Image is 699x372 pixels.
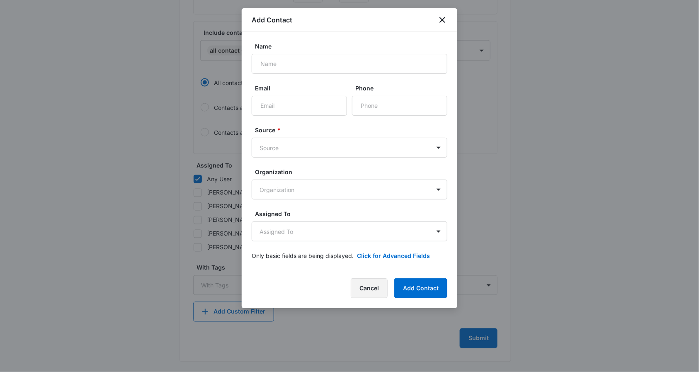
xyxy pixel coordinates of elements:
button: Add Contact [394,278,447,298]
input: Phone [352,96,447,116]
label: Phone [355,84,451,92]
label: Organization [255,168,451,176]
label: Name [255,42,451,51]
label: Assigned To [255,209,451,218]
button: Cancel [351,278,388,298]
label: Source [255,126,451,134]
button: Click for Advanced Fields [357,251,430,260]
label: Email [255,84,350,92]
h1: Add Contact [252,15,292,25]
button: close [437,15,447,25]
input: Name [252,54,447,74]
p: Only basic fields are being displayed. [252,251,354,260]
input: Email [252,96,347,116]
